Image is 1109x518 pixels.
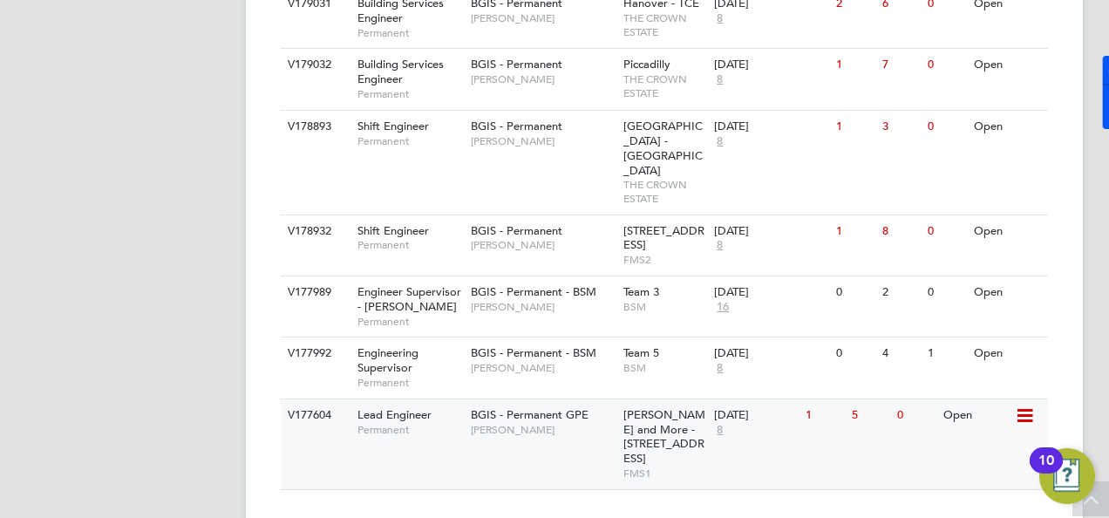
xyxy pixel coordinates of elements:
[357,423,462,437] span: Permanent
[714,238,725,253] span: 8
[283,276,344,309] div: V177989
[357,223,429,238] span: Shift Engineer
[970,276,1045,309] div: Open
[923,215,969,248] div: 0
[832,111,877,143] div: 1
[878,276,923,309] div: 2
[832,49,877,81] div: 1
[714,58,827,72] div: [DATE]
[283,215,344,248] div: V178932
[714,361,725,376] span: 8
[471,345,596,360] span: BGIS - Permanent - BSM
[623,407,705,467] span: [PERSON_NAME] and More - [STREET_ADDRESS]
[357,119,429,133] span: Shift Engineer
[623,253,706,267] span: FMS2
[1039,448,1095,504] button: Open Resource Center, 10 new notifications
[623,467,706,481] span: FMS1
[357,57,444,86] span: Building Services Engineer
[357,134,462,148] span: Permanent
[357,238,462,252] span: Permanent
[893,399,938,432] div: 0
[878,49,923,81] div: 7
[283,337,344,370] div: V177992
[714,346,827,361] div: [DATE]
[357,407,432,422] span: Lead Engineer
[623,57,670,72] span: Piccadilly
[714,408,797,423] div: [DATE]
[623,72,706,99] span: THE CROWN ESTATE
[623,119,703,178] span: [GEOGRAPHIC_DATA] - [GEOGRAPHIC_DATA]
[714,224,827,239] div: [DATE]
[878,337,923,370] div: 4
[801,399,847,432] div: 1
[878,111,923,143] div: 3
[357,284,461,314] span: Engineer Supervisor - [PERSON_NAME]
[623,300,706,314] span: BSM
[970,49,1045,81] div: Open
[471,119,562,133] span: BGIS - Permanent
[970,215,1045,248] div: Open
[283,399,344,432] div: V177604
[623,223,704,253] span: [STREET_ADDRESS]
[283,49,344,81] div: V179032
[357,315,462,329] span: Permanent
[471,57,562,72] span: BGIS - Permanent
[714,11,725,26] span: 8
[623,11,706,38] span: THE CROWN ESTATE
[832,337,877,370] div: 0
[283,111,344,143] div: V178893
[878,215,923,248] div: 8
[357,345,418,375] span: Engineering Supervisor
[923,337,969,370] div: 1
[471,300,615,314] span: [PERSON_NAME]
[623,284,659,299] span: Team 3
[714,134,725,149] span: 8
[471,134,615,148] span: [PERSON_NAME]
[923,111,969,143] div: 0
[714,423,725,438] span: 8
[832,276,877,309] div: 0
[832,215,877,248] div: 1
[714,285,827,300] div: [DATE]
[471,284,596,299] span: BGIS - Permanent - BSM
[714,300,731,315] span: 16
[970,111,1045,143] div: Open
[847,399,893,432] div: 5
[923,49,969,81] div: 0
[471,238,615,252] span: [PERSON_NAME]
[714,119,827,134] div: [DATE]
[623,345,659,360] span: Team 5
[471,361,615,375] span: [PERSON_NAME]
[471,407,589,422] span: BGIS - Permanent GPE
[471,223,562,238] span: BGIS - Permanent
[471,72,615,86] span: [PERSON_NAME]
[923,276,969,309] div: 0
[939,399,1015,432] div: Open
[471,423,615,437] span: [PERSON_NAME]
[970,337,1045,370] div: Open
[471,11,615,25] span: [PERSON_NAME]
[357,26,462,40] span: Permanent
[357,87,462,101] span: Permanent
[714,72,725,87] span: 8
[357,376,462,390] span: Permanent
[1038,460,1054,483] div: 10
[623,361,706,375] span: BSM
[623,178,706,205] span: THE CROWN ESTATE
